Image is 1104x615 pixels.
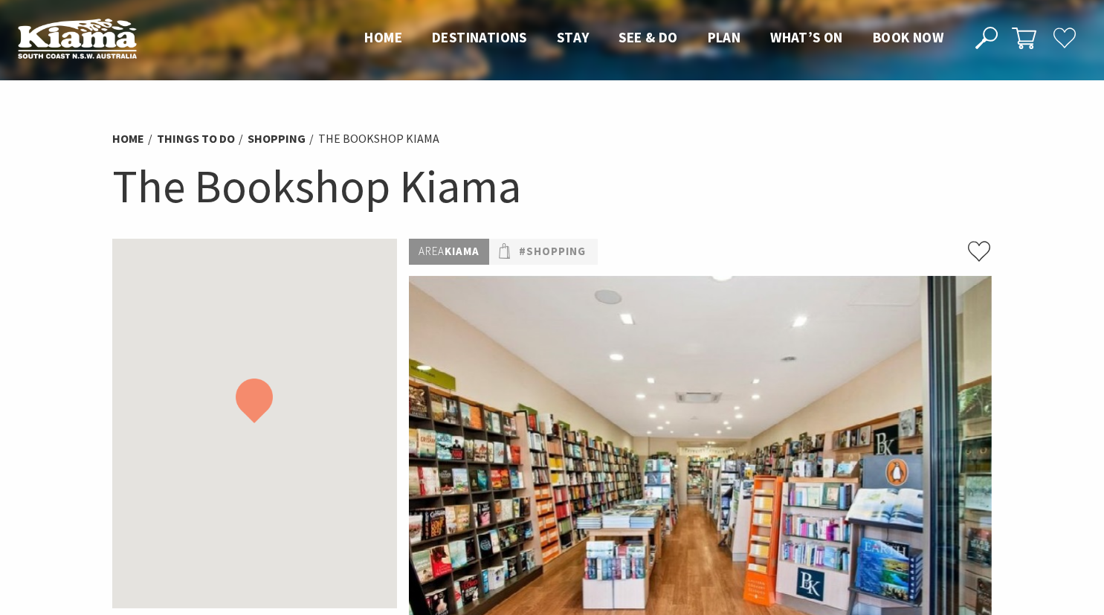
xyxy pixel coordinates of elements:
a: #Shopping [519,242,586,261]
img: Kiama Logo [18,18,137,59]
h1: The Bookshop Kiama [112,156,992,216]
a: Shopping [248,131,306,146]
p: Kiama [409,239,489,265]
span: Stay [557,28,590,46]
span: Destinations [432,28,527,46]
a: Things To Do [157,131,235,146]
span: Book now [873,28,943,46]
span: Home [364,28,402,46]
span: See & Do [619,28,677,46]
li: The Bookshop Kiama [318,129,439,149]
span: Area [419,244,445,258]
nav: Main Menu [349,26,958,51]
span: What’s On [770,28,843,46]
a: Home [112,131,144,146]
span: Plan [708,28,741,46]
